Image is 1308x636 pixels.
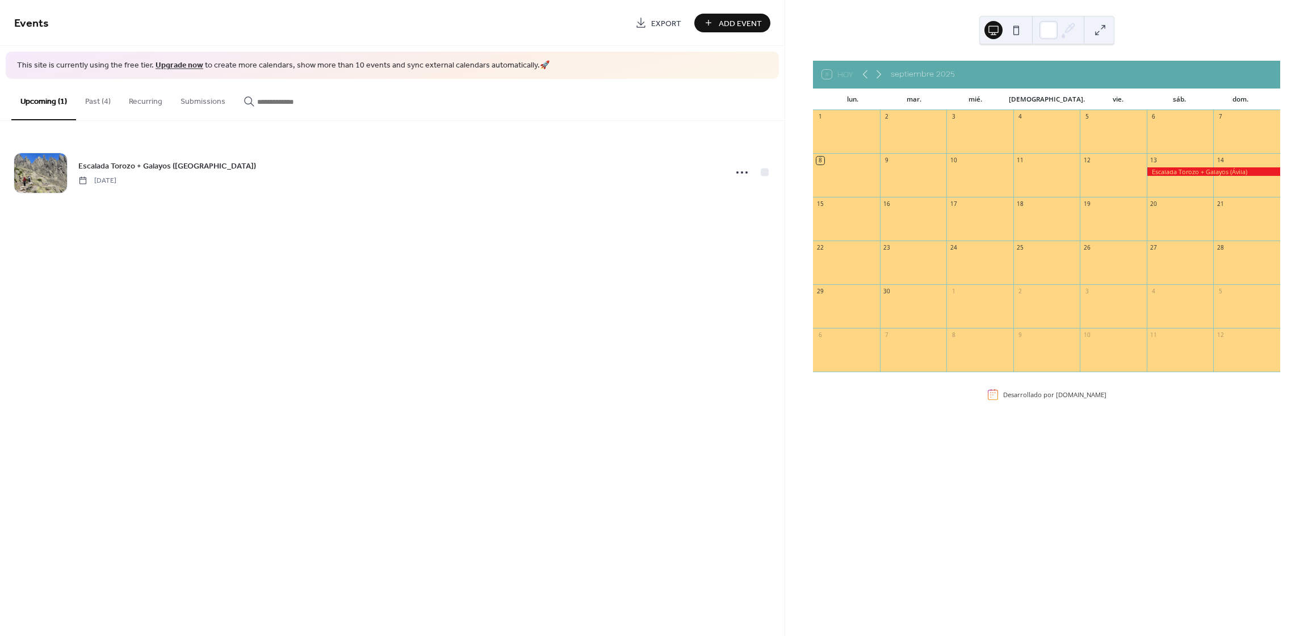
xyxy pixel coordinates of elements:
[816,287,824,295] div: 29
[816,243,824,251] div: 22
[1016,287,1024,295] div: 2
[816,331,824,339] div: 6
[883,113,891,121] div: 2
[1083,113,1091,121] div: 5
[627,14,690,32] a: Export
[1016,157,1024,165] div: 11
[945,89,1006,110] div: mié.
[1217,331,1225,339] div: 12
[883,157,891,165] div: 9
[1217,243,1225,251] div: 28
[883,331,891,339] div: 7
[1150,157,1158,165] div: 13
[76,79,120,119] button: Past (4)
[950,243,958,251] div: 24
[883,200,891,208] div: 16
[1148,89,1210,110] div: sáb.
[950,157,958,165] div: 10
[883,89,945,110] div: mar.
[1088,89,1149,110] div: vie.
[78,160,256,172] span: Escalada Torozo + Galayos ([GEOGRAPHIC_DATA])
[816,200,824,208] div: 15
[1083,287,1091,295] div: 3
[1016,331,1024,339] div: 9
[816,113,824,121] div: 1
[950,331,958,339] div: 8
[78,175,116,186] span: [DATE]
[1217,157,1225,165] div: 14
[14,12,49,35] span: Events
[1016,243,1024,251] div: 25
[78,159,256,172] a: Escalada Torozo + Galayos ([GEOGRAPHIC_DATA])
[1210,89,1271,110] div: dom.
[822,89,883,110] div: lun.
[883,287,891,295] div: 30
[171,79,234,119] button: Submissions
[1056,390,1106,399] a: [DOMAIN_NAME]
[891,68,955,81] div: septiembre 2025
[1003,390,1106,399] div: Desarrollado por
[156,58,203,73] a: Upgrade now
[1217,113,1225,121] div: 7
[719,18,762,30] span: Add Event
[950,287,958,295] div: 1
[1150,287,1158,295] div: 4
[883,243,891,251] div: 23
[1150,331,1158,339] div: 11
[1006,89,1088,110] div: [DEMOGRAPHIC_DATA].
[1150,243,1158,251] div: 27
[120,79,171,119] button: Recurring
[1083,157,1091,165] div: 12
[950,113,958,121] div: 3
[1083,243,1091,251] div: 26
[1147,167,1280,176] div: Escalada Torozo + Galayos (Ávila)
[651,18,681,30] span: Export
[1016,113,1024,121] div: 4
[11,79,76,120] button: Upcoming (1)
[1083,331,1091,339] div: 10
[1217,200,1225,208] div: 21
[816,157,824,165] div: 8
[1150,113,1158,121] div: 6
[1217,287,1225,295] div: 5
[1016,200,1024,208] div: 18
[17,60,550,71] span: This site is currently using the free tier. to create more calendars, show more than 10 events an...
[1083,200,1091,208] div: 19
[694,14,770,32] button: Add Event
[1150,200,1158,208] div: 20
[950,200,958,208] div: 17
